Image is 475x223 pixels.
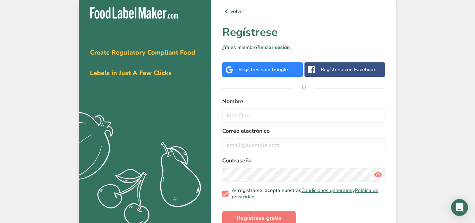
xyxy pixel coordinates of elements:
img: Food Label Maker [90,7,178,19]
span: Regístrese gratis [237,214,281,222]
span: Create Regulatory Compliant Food Labels in Just A Few Clicks [90,48,195,77]
div: Regístrese [238,66,288,73]
span: con Google [262,66,288,73]
label: Nombre [222,97,385,106]
a: Condiciones generales [301,187,352,194]
p: ¿Ya es miembro? [222,44,385,51]
a: Iniciar sesión [259,44,290,51]
div: Open Intercom Messenger [451,199,468,216]
div: Regístrese [321,66,376,73]
span: con Facebook [345,66,376,73]
a: volver [222,7,385,16]
a: Política de privacidad [232,187,378,200]
span: Al registrarse, acepta nuestras y [229,187,383,200]
h1: Regístrese [222,24,385,41]
input: John Doe [222,109,385,123]
label: Contraseña [222,156,385,165]
label: Correo electrónico [222,127,385,135]
input: email@example.com [222,138,385,152]
span: O [293,77,314,98]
